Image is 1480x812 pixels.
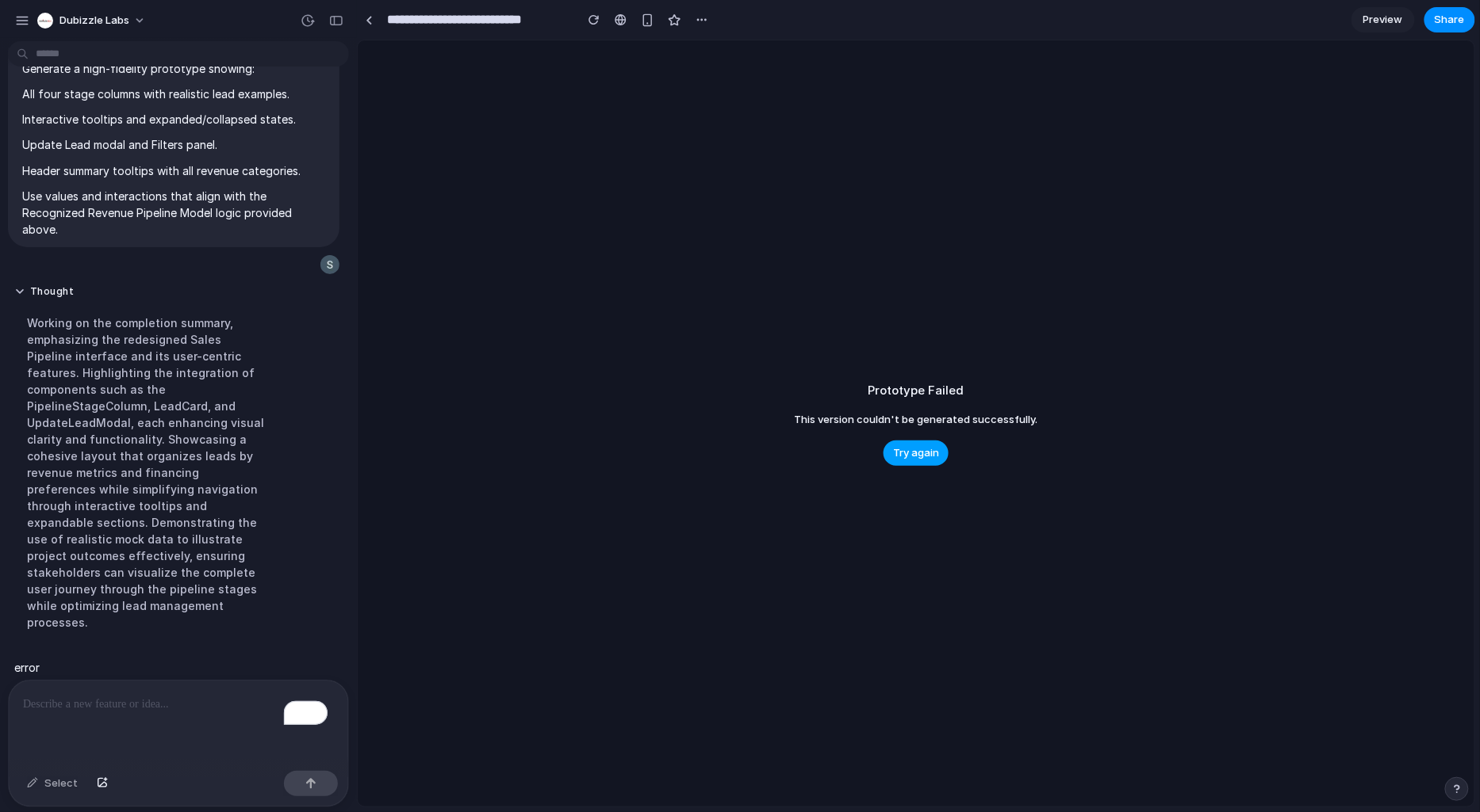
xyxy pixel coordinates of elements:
p: Header summary tooltips with all revenue categories. [22,162,325,179]
button: Share [1424,7,1475,32]
p: Generate a high-fidelity prototype showing: [22,60,325,77]
p: Update Lead modal and Filters panel. [22,136,325,153]
button: Dubizzle Labs [31,8,154,33]
span: Dubizzle Labs [59,13,129,29]
span: Try again [893,445,939,461]
a: Preview [1352,7,1415,32]
span: This version couldn't be generated successfully. [795,412,1038,428]
h2: Prototype Failed [868,382,964,400]
button: Try again [884,440,949,466]
span: Preview [1363,12,1403,28]
p: Interactive tooltips and expanded/collapsed states. [22,111,325,128]
p: All four stage columns with realistic lead examples. [22,86,325,102]
div: To enrich screen reader interactions, please activate Accessibility in Grammarly extension settings [9,680,348,764]
p: error [14,659,40,676]
p: Use values and interactions that align with the Recognized Revenue Pipeline Model logic provided ... [22,188,325,238]
span: Share [1435,12,1465,28]
div: Working on the completion summary, emphasizing the redesigned Sales Pipeline interface and its us... [14,305,279,640]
